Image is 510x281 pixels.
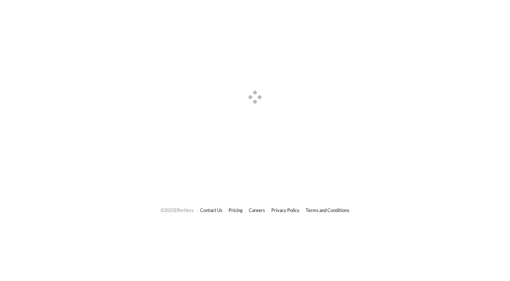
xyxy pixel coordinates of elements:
[229,207,243,213] a: Pricing
[200,207,222,213] a: Contact Us
[161,207,194,213] span: © 2025 Effortless
[271,207,299,213] a: Privacy Policy
[306,207,349,213] a: Terms and Conditions
[249,207,265,213] a: Careers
